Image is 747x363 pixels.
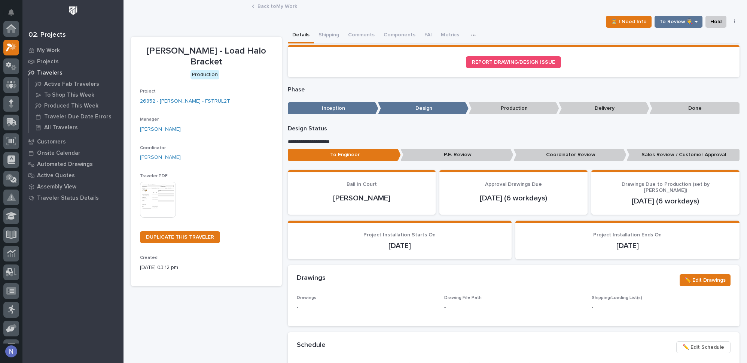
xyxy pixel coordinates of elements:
span: Drawings Due to Production (set by [PERSON_NAME]) [622,182,710,193]
button: To Review 👨‍🏭 → [655,16,702,28]
a: To Shop This Week [29,90,124,100]
button: Comments [344,28,379,43]
h2: Schedule [297,341,326,350]
span: Hold [710,17,722,26]
p: All Travelers [44,124,78,131]
a: Traveler Status Details [22,192,124,203]
a: Traveler Due Date Errors [29,111,124,122]
a: Active Fab Travelers [29,79,124,89]
a: Automated Drawings [22,158,124,170]
p: [PERSON_NAME] [297,194,427,203]
p: Automated Drawings [37,161,93,168]
a: My Work [22,45,124,56]
p: - [297,303,435,311]
span: Manager [140,117,159,122]
a: Travelers [22,67,124,78]
button: Hold [705,16,726,28]
p: To Shop This Week [44,92,94,99]
a: [PERSON_NAME] [140,125,181,133]
p: Production [469,102,559,115]
button: Shipping [314,28,344,43]
p: Design Status [288,125,740,132]
img: Workspace Logo [66,4,80,18]
span: Drawing File Path [444,296,482,300]
span: Traveler PDF [140,174,168,178]
a: [PERSON_NAME] [140,154,181,161]
p: Coordinator Review [513,149,626,161]
button: ⏳ I Need Info [606,16,652,28]
button: users-avatar [3,344,19,359]
p: Produced This Week [44,103,98,109]
span: To Review 👨‍🏭 → [659,17,698,26]
button: FAI [420,28,436,43]
p: Traveler Due Date Errors [44,114,112,120]
a: Onsite Calendar [22,147,124,158]
a: Active Quotes [22,170,124,181]
span: Project [140,89,156,94]
span: Project Installation Ends On [593,232,662,238]
span: DUPLICATE THIS TRAVELER [146,235,214,240]
button: Notifications [3,4,19,20]
span: Approval Drawings Due [485,182,542,187]
span: Ball In Court [347,182,377,187]
button: Metrics [436,28,464,43]
p: [DATE] [297,241,503,250]
span: Drawings [297,296,316,300]
span: Shipping/Loading List(s) [592,296,642,300]
p: My Work [37,47,60,54]
p: - [444,303,446,311]
span: Project Installation Starts On [363,232,436,238]
span: Created [140,255,158,260]
p: Customers [37,139,66,145]
span: ⏳ I Need Info [611,17,647,26]
a: Produced This Week [29,100,124,111]
div: 02. Projects [28,31,66,39]
p: P.E. Review [400,149,513,161]
p: Active Quotes [37,172,75,179]
p: Inception [288,102,378,115]
a: Customers [22,136,124,147]
a: Back toMy Work [257,1,297,10]
button: Components [379,28,420,43]
a: Projects [22,56,124,67]
p: To Engineer [288,149,401,161]
p: Assembly View [37,184,76,190]
p: - [592,303,730,311]
p: [PERSON_NAME] - Load Halo Bracket [140,46,273,67]
a: REPORT DRAWING/DESIGN ISSUE [466,56,561,68]
p: Travelers [37,70,62,76]
button: ✏️ Edit Drawings [680,274,731,286]
p: Phase [288,86,740,93]
span: REPORT DRAWING/DESIGN ISSUE [472,60,555,65]
p: Design [378,102,469,115]
span: ✏️ Edit Schedule [683,343,724,352]
a: DUPLICATE THIS TRAVELER [140,231,220,243]
p: Sales Review / Customer Approval [626,149,740,161]
button: ✏️ Edit Schedule [676,341,731,353]
p: Active Fab Travelers [44,81,99,88]
button: Details [288,28,314,43]
p: [DATE] (6 workdays) [600,197,731,206]
p: [DATE] (6 workdays) [448,194,579,203]
span: Coordinator [140,146,166,150]
h2: Drawings [297,274,326,282]
p: Done [649,102,740,115]
div: Notifications [9,9,19,21]
p: Delivery [559,102,649,115]
div: Production [190,70,219,79]
a: All Travelers [29,122,124,133]
p: [DATE] 03:12 pm [140,264,273,272]
a: Assembly View [22,181,124,192]
p: Projects [37,58,59,65]
a: 26852 - [PERSON_NAME] - FSTRUL2T [140,97,230,105]
p: [DATE] [524,241,731,250]
p: Traveler Status Details [37,195,99,202]
span: ✏️ Edit Drawings [685,276,726,285]
p: Onsite Calendar [37,150,80,157]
